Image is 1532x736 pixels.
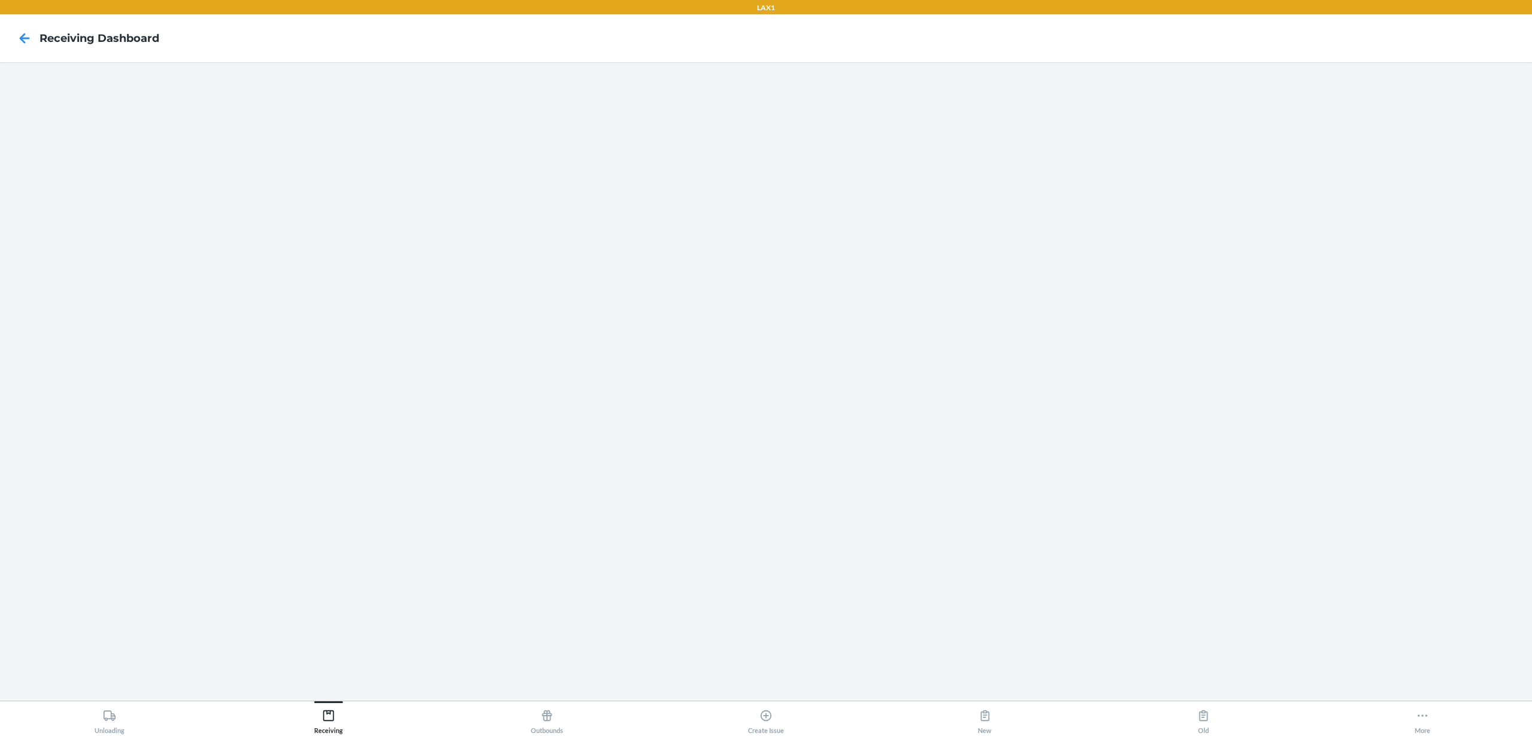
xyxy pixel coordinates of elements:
div: Unloading [95,704,124,734]
div: New [978,704,992,734]
button: Create Issue [656,701,876,734]
button: Receiving [219,701,438,734]
button: Outbounds [437,701,656,734]
div: Outbounds [531,704,563,734]
button: More [1313,701,1532,734]
iframe: Receiving dashboard [10,72,1522,691]
div: Receiving [314,704,343,734]
p: LAX1 [757,2,775,13]
div: Old [1197,704,1210,734]
div: More [1415,704,1430,734]
button: Old [1095,701,1314,734]
h4: Receiving dashboard [39,31,159,46]
div: Create Issue [748,704,784,734]
button: New [876,701,1095,734]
